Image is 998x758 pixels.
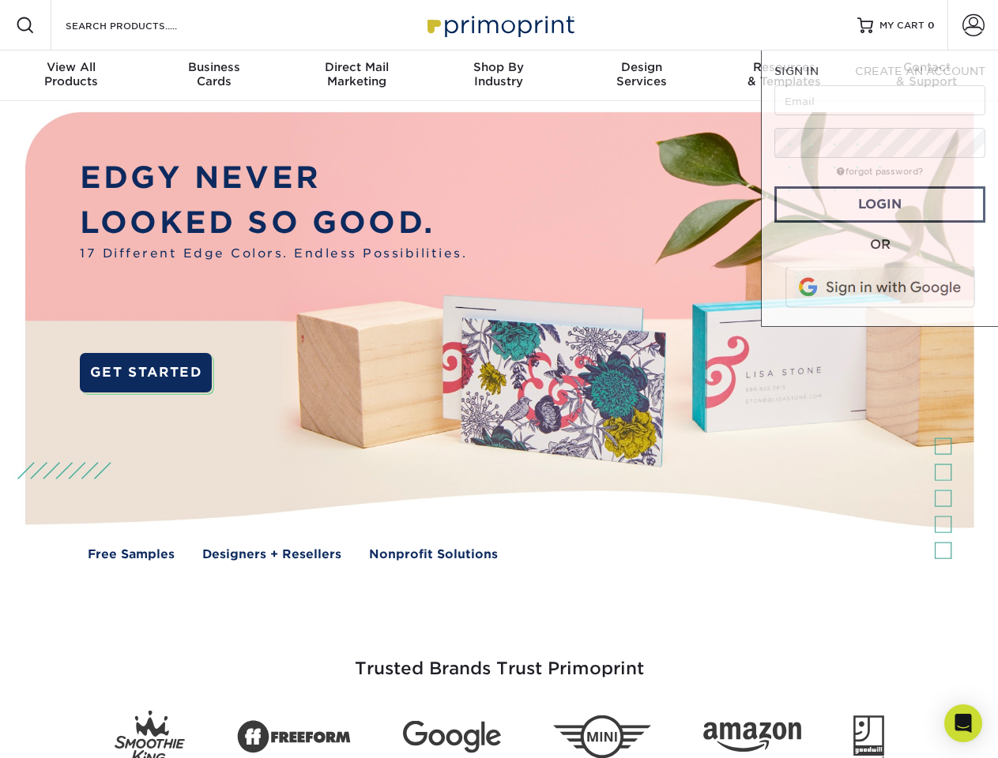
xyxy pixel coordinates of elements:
[713,60,855,88] div: & Templates
[420,8,578,42] img: Primoprint
[142,60,284,74] span: Business
[80,353,212,392] a: GET STARTED
[837,167,923,177] a: forgot password?
[80,201,467,246] p: LOOKED SO GOOD.
[853,715,884,758] img: Goodwill
[64,16,218,35] input: SEARCH PRODUCTS.....
[80,245,467,263] span: 17 Different Edge Colors. Endless Possibilities.
[80,156,467,201] p: EDGY NEVER
[571,60,713,88] div: Services
[774,235,985,254] div: OR
[142,51,284,101] a: BusinessCards
[285,60,427,74] span: Direct Mail
[713,60,855,74] span: Resources
[879,19,925,32] span: MY CART
[285,60,427,88] div: Marketing
[703,722,801,752] img: Amazon
[571,60,713,74] span: Design
[403,721,501,753] img: Google
[944,704,982,742] div: Open Intercom Messenger
[427,60,570,74] span: Shop By
[774,65,819,77] span: SIGN IN
[142,60,284,88] div: Cards
[202,546,341,564] a: Designers + Resellers
[285,51,427,101] a: Direct MailMarketing
[774,186,985,223] a: Login
[774,85,985,115] input: Email
[427,51,570,101] a: Shop ByIndustry
[855,65,985,77] span: CREATE AN ACCOUNT
[37,621,962,698] h3: Trusted Brands Trust Primoprint
[369,546,498,564] a: Nonprofit Solutions
[928,20,935,31] span: 0
[88,546,175,564] a: Free Samples
[713,51,855,101] a: Resources& Templates
[427,60,570,88] div: Industry
[571,51,713,101] a: DesignServices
